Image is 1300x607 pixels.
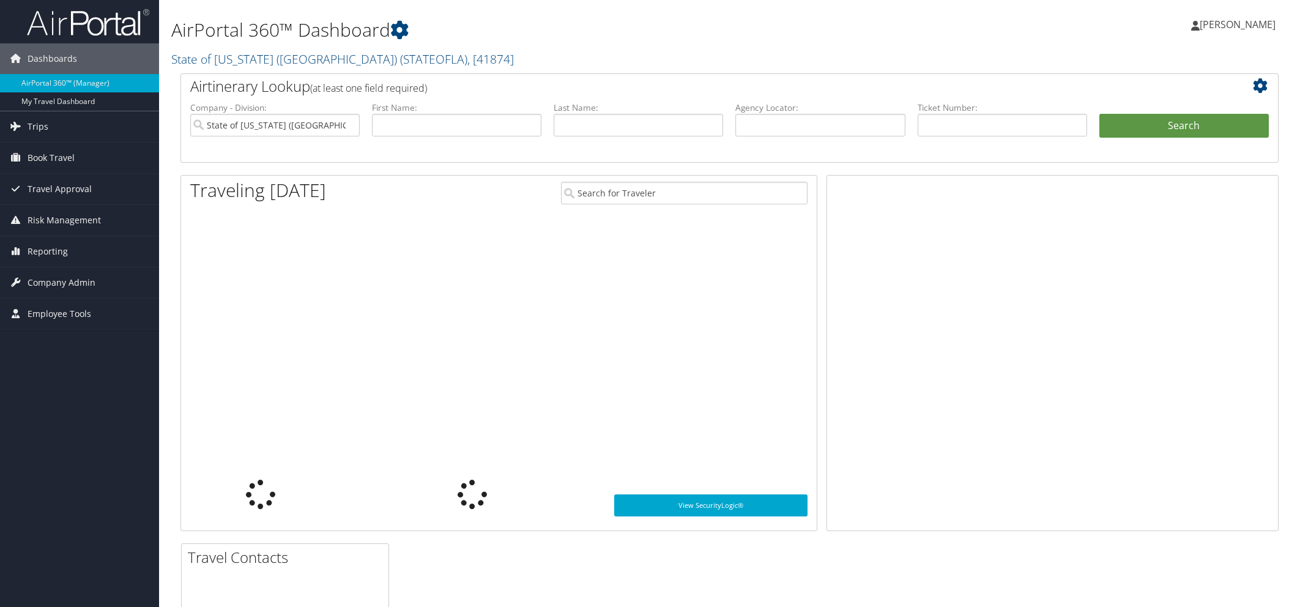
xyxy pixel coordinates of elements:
[310,81,427,95] span: (at least one field required)
[735,102,905,114] label: Agency Locator:
[28,205,101,236] span: Risk Management
[1191,6,1288,43] a: [PERSON_NAME]
[28,43,77,74] span: Dashboards
[171,17,916,43] h1: AirPortal 360™ Dashboard
[28,236,68,267] span: Reporting
[188,547,388,568] h2: Travel Contacts
[190,76,1178,97] h2: Airtinerary Lookup
[28,299,91,329] span: Employee Tools
[400,51,467,67] span: ( STATEOFLA )
[28,267,95,298] span: Company Admin
[190,177,326,203] h1: Traveling [DATE]
[372,102,541,114] label: First Name:
[171,51,514,67] a: State of [US_STATE] ([GEOGRAPHIC_DATA])
[918,102,1087,114] label: Ticket Number:
[28,143,75,173] span: Book Travel
[614,494,808,516] a: View SecurityLogic®
[27,8,149,37] img: airportal-logo.png
[28,111,48,142] span: Trips
[1200,18,1276,31] span: [PERSON_NAME]
[467,51,514,67] span: , [ 41874 ]
[190,102,360,114] label: Company - Division:
[28,174,92,204] span: Travel Approval
[1099,114,1269,138] button: Search
[554,102,723,114] label: Last Name:
[561,182,808,204] input: Search for Traveler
